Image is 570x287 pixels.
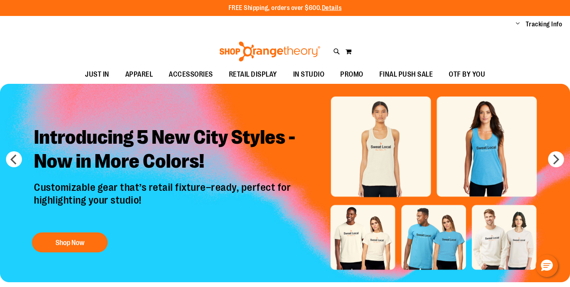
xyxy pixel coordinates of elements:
button: next [548,151,564,167]
span: ACCESSORIES [169,65,213,83]
a: IN STUDIO [285,65,333,84]
p: FREE Shipping, orders over $600. [229,4,342,13]
span: OTF BY YOU [449,65,485,83]
a: Details [322,4,342,12]
a: ACCESSORIES [161,65,221,84]
a: JUST IN [77,65,117,84]
a: APPAREL [117,65,161,84]
span: PROMO [340,65,363,83]
button: Hello, have a question? Let’s chat. [536,255,558,277]
a: Tracking Info [526,20,562,29]
p: Customizable gear that’s retail fixture–ready, perfect for highlighting your studio! [28,182,313,224]
a: PROMO [332,65,371,84]
img: Shop Orangetheory [218,42,321,61]
a: OTF BY YOU [441,65,493,84]
span: FINAL PUSH SALE [379,65,433,83]
span: IN STUDIO [293,65,325,83]
a: RETAIL DISPLAY [221,65,285,84]
span: APPAREL [125,65,153,83]
span: RETAIL DISPLAY [229,65,277,83]
h2: Introducing 5 New City Styles - Now in More Colors! [28,120,313,182]
button: Account menu [516,20,520,28]
a: FINAL PUSH SALE [371,65,441,84]
a: Introducing 5 New City Styles -Now in More Colors! Customizable gear that’s retail fixture–ready,... [28,120,313,256]
span: JUST IN [85,65,109,83]
button: Shop Now [32,232,108,252]
button: prev [6,151,22,167]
